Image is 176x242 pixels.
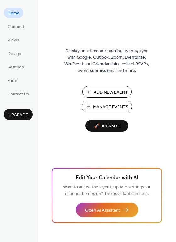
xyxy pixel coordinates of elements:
a: Design [4,48,25,58]
span: Views [8,37,19,44]
span: Connect [8,24,24,30]
a: Connect [4,21,28,31]
span: Edit Your Calendar with AI [76,174,138,182]
span: Add New Event [94,89,128,96]
span: Design [8,51,21,57]
span: Home [8,10,19,17]
button: Add New Event [82,86,132,98]
span: Form [8,78,17,84]
a: Contact Us [4,89,33,99]
button: Open AI Assistant [76,203,138,217]
span: Want to adjust the layout, update settings, or change the design? The assistant can help. [63,183,151,198]
span: Display one-time or recurring events, sync with Google, Outlook, Zoom, Eventbrite, Wix Events or ... [64,48,149,74]
a: Views [4,35,23,45]
a: Settings [4,62,28,72]
span: Open AI Assistant [85,207,120,214]
span: Upgrade [8,112,28,118]
span: 🚀 Upgrade [89,122,124,131]
span: Contact Us [8,91,29,98]
button: 🚀 Upgrade [85,120,128,132]
span: Settings [8,64,24,71]
a: Form [4,75,21,85]
button: Upgrade [4,109,33,120]
a: Home [4,8,23,18]
button: Manage Events [82,101,132,112]
span: Manage Events [93,104,128,110]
